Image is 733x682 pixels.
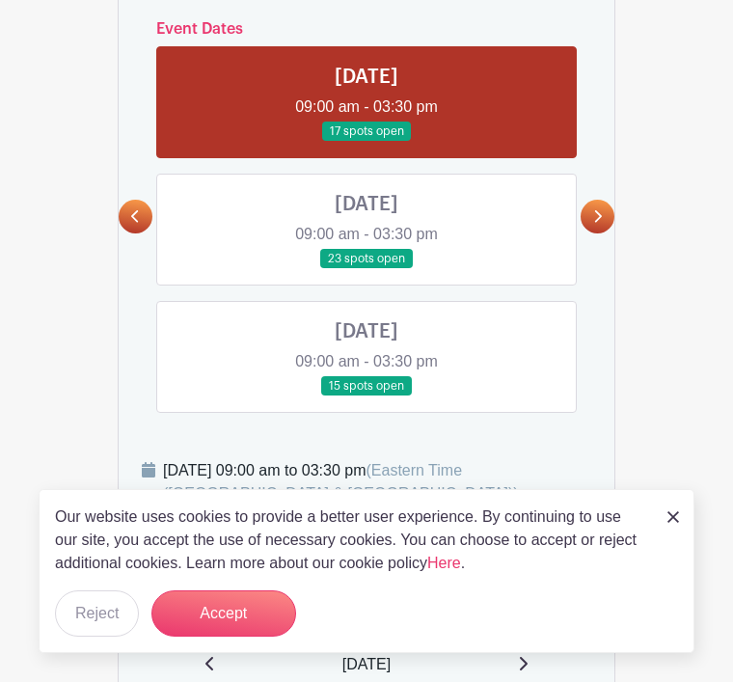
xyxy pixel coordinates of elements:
[667,511,679,523] img: close_button-5f87c8562297e5c2d7936805f587ecaba9071eb48480494691a3f1689db116b3.svg
[151,590,296,637] button: Accept
[342,653,391,676] span: [DATE]
[163,459,591,505] div: [DATE] 09:00 am to 03:30 pm
[427,555,461,571] a: Here
[55,505,647,575] p: Our website uses cookies to provide a better user experience. By continuing to use our site, you ...
[55,590,139,637] button: Reject
[152,20,581,39] h6: Event Dates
